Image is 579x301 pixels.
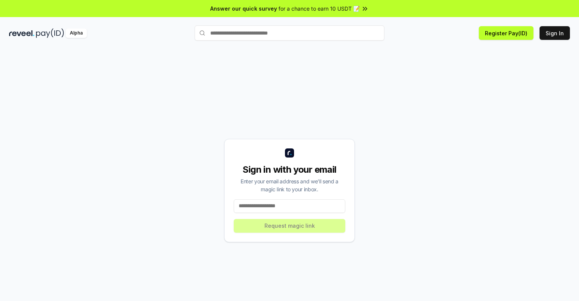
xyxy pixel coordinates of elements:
img: reveel_dark [9,28,35,38]
img: pay_id [36,28,64,38]
button: Sign In [540,26,570,40]
div: Alpha [66,28,87,38]
div: Enter your email address and we’ll send a magic link to your inbox. [234,177,345,193]
button: Register Pay(ID) [479,26,533,40]
img: logo_small [285,148,294,158]
div: Sign in with your email [234,164,345,176]
span: for a chance to earn 10 USDT 📝 [278,5,360,13]
span: Answer our quick survey [210,5,277,13]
